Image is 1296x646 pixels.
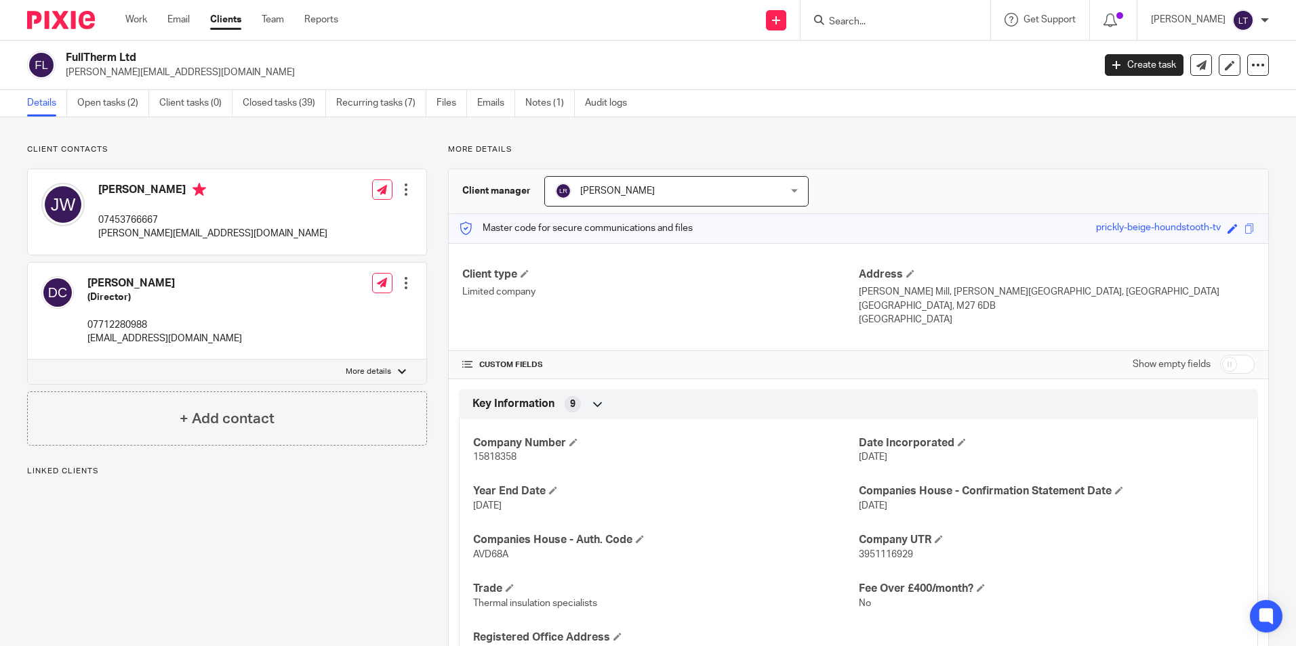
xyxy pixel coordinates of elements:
[336,90,426,116] a: Recurring tasks (7)
[98,227,327,240] p: [PERSON_NAME][EMAIL_ADDRESS][DOMAIN_NAME]
[262,13,284,26] a: Team
[125,13,147,26] a: Work
[459,221,693,235] p: Master code for secure communications and files
[472,397,554,411] span: Key Information
[193,183,206,196] i: Primary
[77,90,149,116] a: Open tasks (2)
[473,452,517,462] span: 15818358
[473,630,858,645] h4: Registered Office Address
[159,90,232,116] a: Client tasks (0)
[27,466,427,477] p: Linked clients
[448,144,1269,155] p: More details
[1096,221,1221,236] div: prickly-beige-houndstooth-tv
[1232,9,1254,31] img: svg%3E
[210,13,241,26] a: Clients
[473,582,858,596] h4: Trade
[87,332,242,345] p: [EMAIL_ADDRESS][DOMAIN_NAME]
[1151,13,1226,26] p: [PERSON_NAME]
[346,366,391,377] p: More details
[1105,54,1183,76] a: Create task
[828,16,950,28] input: Search
[462,360,858,370] h4: CUSTOM FIELDS
[859,285,1255,299] p: [PERSON_NAME] Mill, [PERSON_NAME][GEOGRAPHIC_DATA], [GEOGRAPHIC_DATA]
[473,436,858,450] h4: Company Number
[570,397,575,411] span: 9
[859,533,1244,547] h4: Company UTR
[859,299,1255,313] p: [GEOGRAPHIC_DATA], M27 6DB
[41,276,74,309] img: svg%3E
[87,276,242,290] h4: [PERSON_NAME]
[859,267,1255,282] h4: Address
[473,550,508,559] span: AVD68A
[66,66,1085,79] p: [PERSON_NAME][EMAIL_ADDRESS][DOMAIN_NAME]
[859,452,887,462] span: [DATE]
[41,183,85,226] img: svg%3E
[87,290,242,304] h5: (Director)
[462,267,858,282] h4: Client type
[859,484,1244,498] h4: Companies House - Confirmation Statement Date
[27,11,95,29] img: Pixie
[462,184,531,198] h3: Client manager
[1133,358,1211,371] label: Show empty fields
[555,183,571,199] img: svg%3E
[473,484,858,498] h4: Year End Date
[167,13,190,26] a: Email
[66,51,880,65] h2: FullTherm Ltd
[477,90,515,116] a: Emails
[304,13,338,26] a: Reports
[98,183,327,200] h4: [PERSON_NAME]
[585,90,637,116] a: Audit logs
[525,90,575,116] a: Notes (1)
[180,408,275,429] h4: + Add contact
[859,436,1244,450] h4: Date Incorporated
[473,599,597,608] span: Thermal insulation specialists
[27,144,427,155] p: Client contacts
[1024,15,1076,24] span: Get Support
[243,90,326,116] a: Closed tasks (39)
[27,90,67,116] a: Details
[473,501,502,511] span: [DATE]
[98,213,327,227] p: 07453766667
[859,313,1255,326] p: [GEOGRAPHIC_DATA]
[462,285,858,299] p: Limited company
[87,318,242,332] p: 07712280988
[580,186,655,196] span: [PERSON_NAME]
[859,501,887,511] span: [DATE]
[859,599,871,608] span: No
[27,51,56,79] img: svg%3E
[859,582,1244,596] h4: Fee Over £400/month?
[859,550,913,559] span: 3951116929
[437,90,467,116] a: Files
[473,533,858,547] h4: Companies House - Auth. Code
